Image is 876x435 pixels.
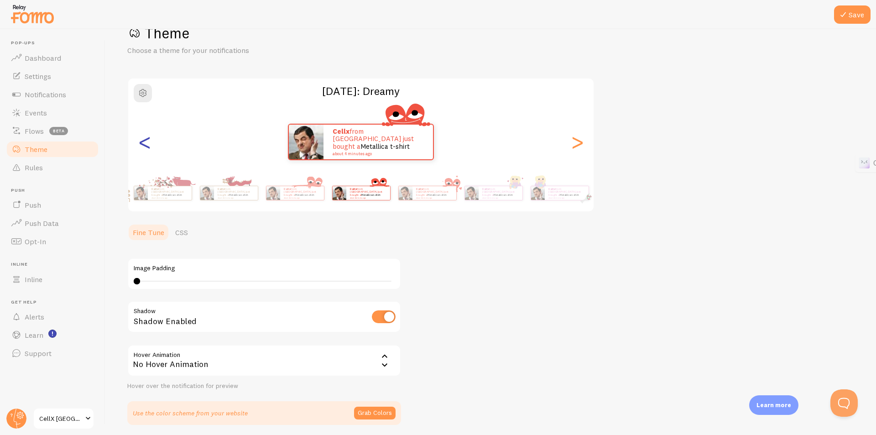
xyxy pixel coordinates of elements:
[127,223,170,241] a: Fine Tune
[25,108,47,117] span: Events
[284,187,320,199] p: from [GEOGRAPHIC_DATA] just bought a
[416,187,423,191] strong: Cellx
[25,90,66,99] span: Notifications
[350,187,357,191] strong: Cellx
[25,53,61,63] span: Dashboard
[333,128,424,156] p: from [GEOGRAPHIC_DATA] just bought a
[5,122,99,140] a: Flows beta
[25,349,52,358] span: Support
[548,187,585,199] p: from [GEOGRAPHIC_DATA] just bought a
[548,187,555,191] strong: Cellx
[333,152,421,156] small: about 4 minutes ago
[5,232,99,251] a: Opt-In
[572,109,583,175] div: Next slide
[33,408,94,430] a: CellX [GEOGRAPHIC_DATA]
[162,193,182,197] a: Metallica t-shirt
[11,188,99,194] span: Push
[218,187,254,199] p: from [GEOGRAPHIC_DATA] just bought a
[5,308,99,326] a: Alerts
[295,193,314,197] a: Metallica t-shirt
[25,126,44,136] span: Flows
[229,193,248,197] a: Metallica t-shirt
[25,219,59,228] span: Push Data
[5,214,99,232] a: Push Data
[427,193,447,197] a: Metallica t-shirt
[49,127,68,135] span: beta
[5,344,99,362] a: Support
[531,186,544,200] img: Fomo
[25,145,47,154] span: Theme
[5,270,99,288] a: Inline
[48,330,57,338] svg: <p>Watch New Feature Tutorials!</p>
[134,264,395,273] label: Image Padding
[749,395,798,415] div: Learn more
[350,197,386,199] small: about 4 minutes ago
[361,193,381,197] a: Metallica t-shirt
[127,382,401,390] div: Hover over the notification for preview
[5,85,99,104] a: Notifications
[151,187,158,191] strong: Cellx
[11,262,99,267] span: Inline
[756,401,791,409] p: Learn more
[127,24,854,42] h1: Theme
[493,193,513,197] a: Metallica t-shirt
[5,140,99,158] a: Theme
[284,197,319,199] small: about 4 minutes ago
[559,193,579,197] a: Metallica t-shirt
[5,326,99,344] a: Learn
[25,163,43,172] span: Rules
[134,186,147,200] img: Fomo
[5,67,99,85] a: Settings
[416,187,453,199] p: from [GEOGRAPHIC_DATA] just bought a
[127,45,346,56] p: Choose a theme for your notifications
[218,197,253,199] small: about 4 minutes ago
[25,275,42,284] span: Inline
[266,186,280,200] img: Fomo
[200,186,214,200] img: Fomo
[11,299,99,305] span: Get Help
[128,84,594,98] h2: [DATE]: Dreamy
[360,142,410,151] a: Metallica t-shirt
[284,187,291,191] strong: Cellx
[127,301,401,334] div: Shadow Enabled
[333,127,349,136] strong: Cellx
[548,197,584,199] small: about 4 minutes ago
[25,312,44,321] span: Alerts
[11,40,99,46] span: Pop-ups
[218,187,224,191] strong: Cellx
[482,187,489,191] strong: Cellx
[151,187,188,199] p: from [GEOGRAPHIC_DATA] just bought a
[830,389,858,417] iframe: Help Scout Beacon - Open
[416,197,452,199] small: about 4 minutes ago
[482,197,518,199] small: about 4 minutes ago
[133,409,248,418] p: Use the color scheme from your website
[5,104,99,122] a: Events
[5,158,99,177] a: Rules
[151,197,187,199] small: about 4 minutes ago
[139,109,150,175] div: Previous slide
[10,2,55,26] img: fomo-relay-logo-orange.svg
[5,196,99,214] a: Push
[39,413,83,424] span: CellX [GEOGRAPHIC_DATA]
[289,125,323,159] img: Fomo
[25,237,46,246] span: Opt-In
[25,200,41,210] span: Push
[170,223,193,241] a: CSS
[25,72,51,81] span: Settings
[332,186,346,200] img: Fomo
[25,330,43,340] span: Learn
[350,187,386,199] p: from [GEOGRAPHIC_DATA] just bought a
[398,186,412,200] img: Fomo
[5,49,99,67] a: Dashboard
[127,345,401,377] div: No Hover Animation
[482,187,519,199] p: from [GEOGRAPHIC_DATA] just bought a
[464,186,478,200] img: Fomo
[354,407,396,419] button: Grab Colors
